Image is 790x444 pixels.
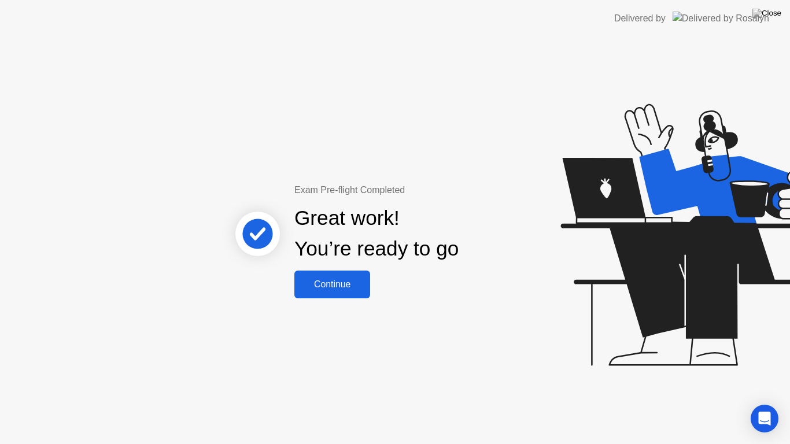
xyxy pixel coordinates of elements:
[751,405,778,432] div: Open Intercom Messenger
[752,9,781,18] img: Close
[673,12,769,25] img: Delivered by Rosalyn
[298,279,367,290] div: Continue
[294,271,370,298] button: Continue
[294,183,533,197] div: Exam Pre-flight Completed
[614,12,666,25] div: Delivered by
[294,203,459,264] div: Great work! You’re ready to go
